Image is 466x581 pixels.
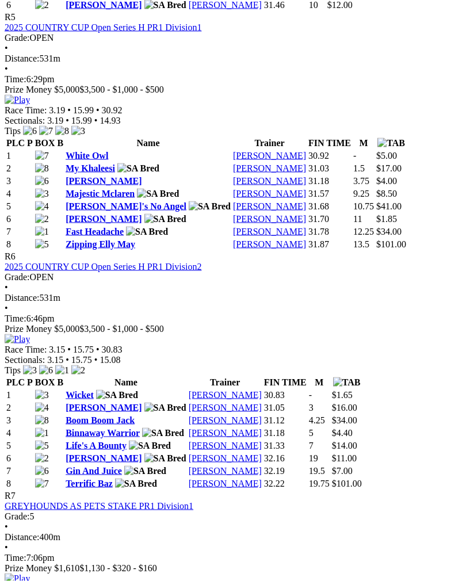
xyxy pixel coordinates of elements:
span: $4.00 [376,176,397,186]
th: FIN TIME [263,377,307,388]
img: 6 [35,466,49,476]
a: [PERSON_NAME] [233,201,306,211]
a: [PERSON_NAME] [189,466,262,476]
td: 31.12 [263,415,307,426]
a: [PERSON_NAME] [233,163,306,173]
a: Zipping Elly May [66,239,135,249]
td: 31.33 [263,440,307,452]
a: [PERSON_NAME] [189,428,262,438]
span: • [66,355,69,365]
text: 11 [353,214,362,224]
span: 15.99 [73,105,94,115]
text: 3.75 [353,176,369,186]
a: [PERSON_NAME]'s No Angel [66,201,186,211]
span: • [66,116,69,125]
a: [PERSON_NAME] [66,214,142,224]
a: [PERSON_NAME] [233,189,306,198]
img: 2 [35,453,49,464]
text: 12.25 [353,227,374,236]
td: 2 [6,163,33,174]
span: $1,130 - $320 - $160 [79,563,157,573]
td: 32.19 [263,465,307,477]
span: Time: [5,314,26,323]
a: 2025 COUNTRY CUP Open Series H PR1 Division1 [5,22,201,32]
img: 1 [55,365,69,376]
td: 31.18 [263,427,307,439]
div: Prize Money $1,610 [5,563,461,574]
td: 3 [6,415,33,426]
td: 8 [6,239,33,250]
a: Binnaway Warrior [66,428,140,438]
span: • [67,105,71,115]
a: Majestic Mclaren [66,189,135,198]
text: 1.5 [353,163,365,173]
span: 3.15 [47,355,63,365]
span: • [67,345,71,354]
span: R7 [5,491,16,500]
img: TAB [377,138,405,148]
text: 13.5 [353,239,369,249]
text: 3 [309,403,314,412]
span: $101.00 [376,239,406,249]
div: 400m [5,532,461,542]
img: Play [5,95,30,105]
span: 30.83 [102,345,123,354]
span: R5 [5,12,16,22]
img: SA Bred [117,163,159,174]
span: Distance: [5,53,39,63]
span: Sectionals: [5,355,45,365]
div: OPEN [5,33,461,43]
td: 6 [6,453,33,464]
span: $3,500 - $1,000 - $500 [79,85,164,94]
a: [PERSON_NAME] [189,453,262,463]
text: 19.5 [309,466,325,476]
img: TAB [333,377,361,388]
a: Gin And Juice [66,466,122,476]
span: BOX [35,138,55,148]
a: [PERSON_NAME] [66,453,142,463]
a: [PERSON_NAME] [233,214,306,224]
th: Name [65,137,231,149]
div: Prize Money $5,000 [5,324,461,334]
img: SA Bred [124,466,166,476]
img: 2 [71,365,85,376]
div: 7:06pm [5,553,461,563]
span: $17.00 [376,163,402,173]
td: 31.70 [308,213,352,225]
img: 5 [35,239,49,250]
span: Tips [5,126,21,136]
div: 531m [5,53,461,64]
td: 1 [6,150,33,162]
img: 5 [35,441,49,451]
span: 3.19 [49,105,65,115]
td: 31.87 [308,239,352,250]
img: 8 [55,126,69,136]
a: White Owl [66,151,108,160]
span: P [27,377,33,387]
td: 8 [6,478,33,490]
span: $4.40 [332,428,353,438]
a: [PERSON_NAME] [233,151,306,160]
span: $8.50 [376,189,397,198]
span: P [27,138,33,148]
a: Life's A Bounty [66,441,127,450]
img: SA Bred [144,403,186,413]
td: 2 [6,402,33,414]
img: SA Bred [115,479,157,489]
img: 3 [23,365,37,376]
td: 5 [6,440,33,452]
th: Trainer [188,377,262,388]
img: 7 [35,479,49,489]
span: $34.00 [376,227,402,236]
span: B [57,138,63,148]
img: SA Bred [129,441,171,451]
span: • [94,116,98,125]
a: [PERSON_NAME] [189,403,262,412]
div: 531m [5,293,461,303]
img: SA Bred [137,189,179,199]
th: FIN TIME [308,137,352,149]
td: 31.78 [308,226,352,238]
span: 15.08 [100,355,120,365]
span: B [57,377,63,387]
span: $3,500 - $1,000 - $500 [79,324,164,334]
